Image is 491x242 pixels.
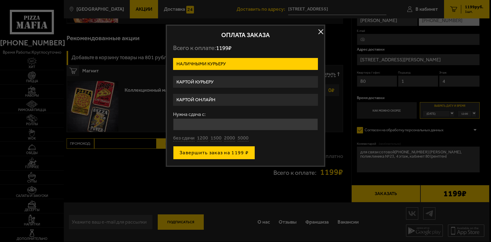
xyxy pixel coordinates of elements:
label: Нужна сдача с: [173,112,318,117]
p: Всего к оплате: [173,44,318,52]
button: Завершить заказ на 1199 ₽ [173,146,255,159]
label: Картой онлайн [173,94,318,106]
label: Наличными курьеру [173,58,318,70]
button: 1200 [197,135,208,142]
button: 5000 [238,135,249,142]
span: 1199 ₽ [216,44,231,52]
button: 1500 [211,135,222,142]
button: без сдачи [173,135,195,142]
h2: Оплата заказа [173,32,318,38]
button: 2000 [224,135,235,142]
label: Картой курьеру [173,76,318,88]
